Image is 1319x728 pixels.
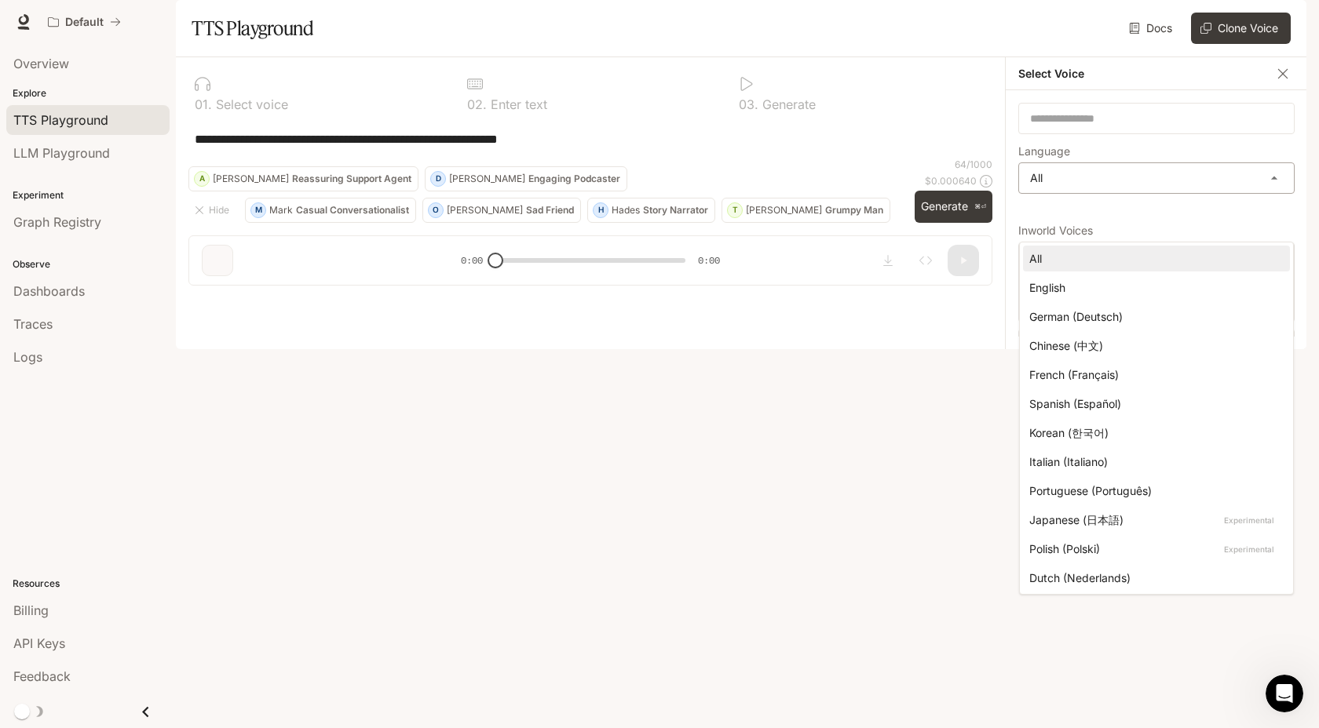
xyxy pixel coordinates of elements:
[1029,337,1277,354] div: Chinese (中文)
[1029,570,1277,586] div: Dutch (Nederlands)
[1029,482,1277,499] div: Portuguese (Português)
[1029,395,1277,412] div: Spanish (Español)
[1029,511,1277,528] div: Japanese (日本語)
[1029,541,1277,557] div: Polish (Polski)
[1221,513,1277,527] p: Experimental
[1029,366,1277,383] div: French (Français)
[1029,424,1277,441] div: Korean (한국어)
[1221,542,1277,556] p: Experimental
[1266,675,1303,712] iframe: Intercom live chat
[1029,453,1277,470] div: Italian (Italiano)
[1029,308,1277,325] div: German (Deutsch)
[1029,279,1277,296] div: English
[1029,250,1277,267] div: All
